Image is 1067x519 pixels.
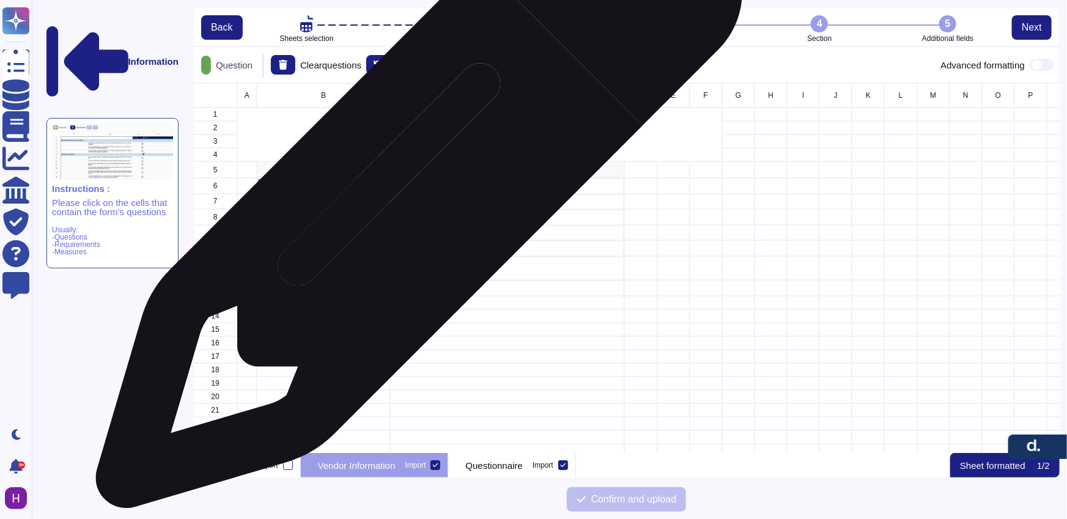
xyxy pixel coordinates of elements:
[591,495,677,504] span: Confirm and upload
[321,92,326,99] span: B
[259,259,388,276] p: Description of Service/Product being provided:
[193,323,237,336] div: 15
[405,462,426,469] div: Import
[193,134,237,148] div: 3
[193,108,237,121] div: 1
[193,240,237,256] div: 10
[193,161,237,178] div: 5
[193,350,237,363] div: 17
[193,194,237,210] div: 7
[2,485,35,512] button: user
[193,417,237,430] div: 22
[426,15,443,32] div: 1
[736,92,741,99] span: G
[18,462,25,469] div: 9+
[193,430,237,444] div: 23
[259,212,388,220] p: Contact Name:
[245,92,249,99] span: A
[259,196,388,205] p: Registered Address:
[259,163,623,173] p: Vendor Information
[193,280,237,296] div: 12
[5,487,27,509] img: user
[193,121,237,134] div: 2
[768,92,773,99] span: H
[52,226,173,256] p: Usually: -Questions -Requirements -Measures
[899,92,903,99] span: L
[1037,461,1050,470] p: 1 / 2
[1028,92,1033,99] span: P
[756,15,884,42] li: Section
[193,444,237,457] div: 24
[257,462,278,469] div: Import
[499,15,627,42] li: Yes / No
[884,15,1012,42] li: Additional fields
[193,377,237,390] div: 19
[193,296,237,309] div: 13
[201,15,243,40] button: Back
[259,227,388,236] p: Email Address:
[211,23,233,32] span: Back
[193,390,237,403] div: 20
[271,55,361,75] div: Clear questions
[555,15,572,32] div: 2
[193,148,237,161] div: 4
[193,309,237,323] div: 14
[52,123,173,179] img: instruction
[193,209,237,225] div: 8
[52,198,173,216] p: Please click on the cells that contain the form’s questions
[259,243,388,251] p: Phone Number:
[1022,23,1042,32] span: Next
[193,363,237,377] div: 18
[866,92,871,99] span: K
[930,92,936,99] span: M
[128,57,179,66] p: Information
[211,61,253,70] p: Question
[834,92,838,99] span: J
[963,92,969,99] span: N
[939,15,956,32] div: 5
[504,92,510,99] span: C
[259,180,388,189] p: Company Name:
[638,92,644,99] span: D
[201,461,248,470] p: Instructions
[243,15,371,42] li: Sheets selection
[371,15,499,42] li: Question
[940,59,1054,71] div: Advanced formatting
[960,461,1025,470] p: Sheet formatted
[193,403,237,417] div: 21
[193,256,237,281] div: 11
[995,92,1001,99] span: O
[567,487,687,512] button: Confirm and upload
[193,83,1060,453] div: grid
[52,184,173,193] p: Instructions :
[627,15,756,42] li: Answer
[533,462,553,469] div: Import
[811,15,828,32] div: 4
[704,92,708,99] span: F
[1012,15,1052,40] button: Next
[683,15,700,32] div: 3
[671,92,676,99] span: E
[193,178,237,194] div: 6
[259,282,388,291] p: Assessment Date (dd/mm/yy):
[465,461,522,470] p: Questionnaire
[802,92,804,99] span: I
[193,336,237,350] div: 16
[193,225,237,241] div: 9
[318,461,396,470] p: Vendor Information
